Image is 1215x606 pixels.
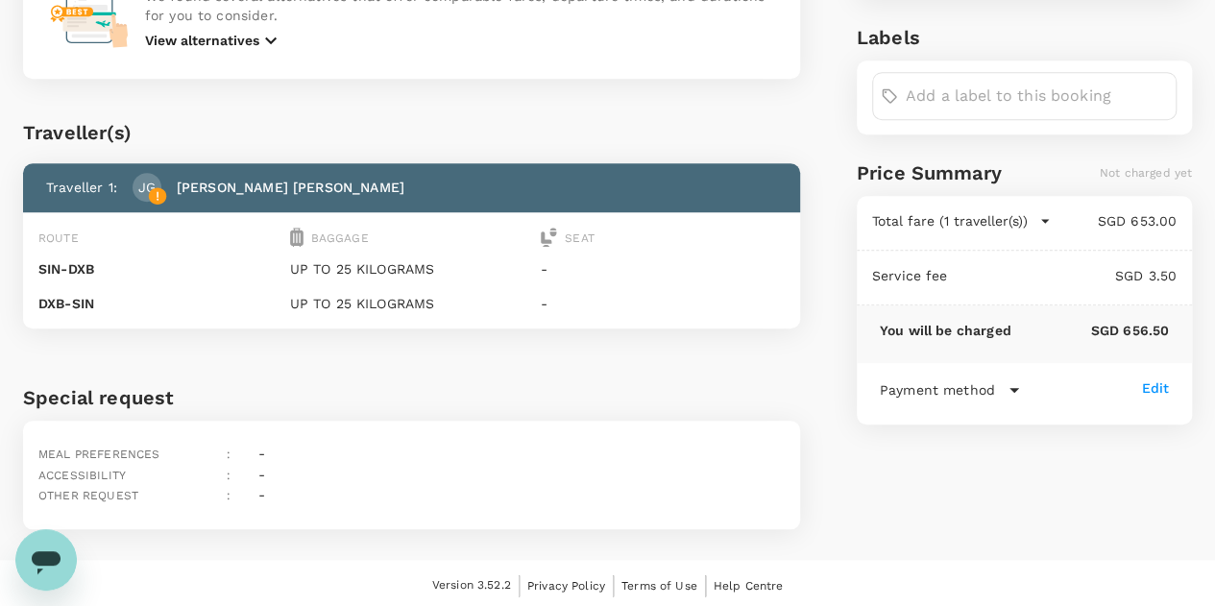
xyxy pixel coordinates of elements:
[714,579,784,593] span: Help Centre
[38,294,282,313] p: DXB - SIN
[621,575,697,596] a: Terms of Use
[311,231,369,245] span: Baggage
[527,575,605,596] a: Privacy Policy
[251,477,265,506] div: -
[1011,321,1169,340] p: SGD 656.50
[1051,211,1177,230] p: SGD 653.00
[857,158,1002,188] h6: Price Summary
[23,117,800,148] div: Traveller(s)
[38,448,159,461] span: Meal preferences
[38,489,138,502] span: Other request
[251,457,265,486] div: -
[880,321,1011,340] p: You will be charged
[15,529,77,591] iframe: Button to launch messaging window
[947,266,1177,285] p: SGD 3.50
[527,579,605,593] span: Privacy Policy
[906,81,1168,111] input: Add a label to this booking
[541,259,785,279] p: -
[541,294,785,313] p: -
[290,228,304,247] img: baggage-icon
[872,211,1051,230] button: Total fare (1 traveller(s))
[432,576,511,595] span: Version 3.52.2
[1100,166,1192,180] span: Not charged yet
[290,259,534,279] p: UP TO 25 KILOGRAMS
[177,178,404,197] p: [PERSON_NAME] [PERSON_NAME]
[138,178,156,197] p: JG
[38,231,79,245] span: Route
[714,575,784,596] a: Help Centre
[38,469,126,482] span: Accessibility
[1141,378,1169,398] div: Edit
[880,380,995,400] p: Payment method
[565,231,595,245] span: Seat
[251,436,265,465] div: -
[290,294,534,313] p: UP TO 25 KILOGRAMS
[227,448,231,461] span: :
[227,469,231,482] span: :
[872,211,1028,230] p: Total fare (1 traveller(s))
[23,382,800,413] h6: Special request
[541,228,557,247] img: seat-icon
[38,259,282,279] p: SIN - DXB
[857,22,1192,53] h6: Labels
[621,579,697,593] span: Terms of Use
[46,178,117,197] p: Traveller 1 :
[145,31,259,50] p: View alternatives
[145,29,282,52] button: View alternatives
[872,266,948,285] p: Service fee
[227,489,231,502] span: :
